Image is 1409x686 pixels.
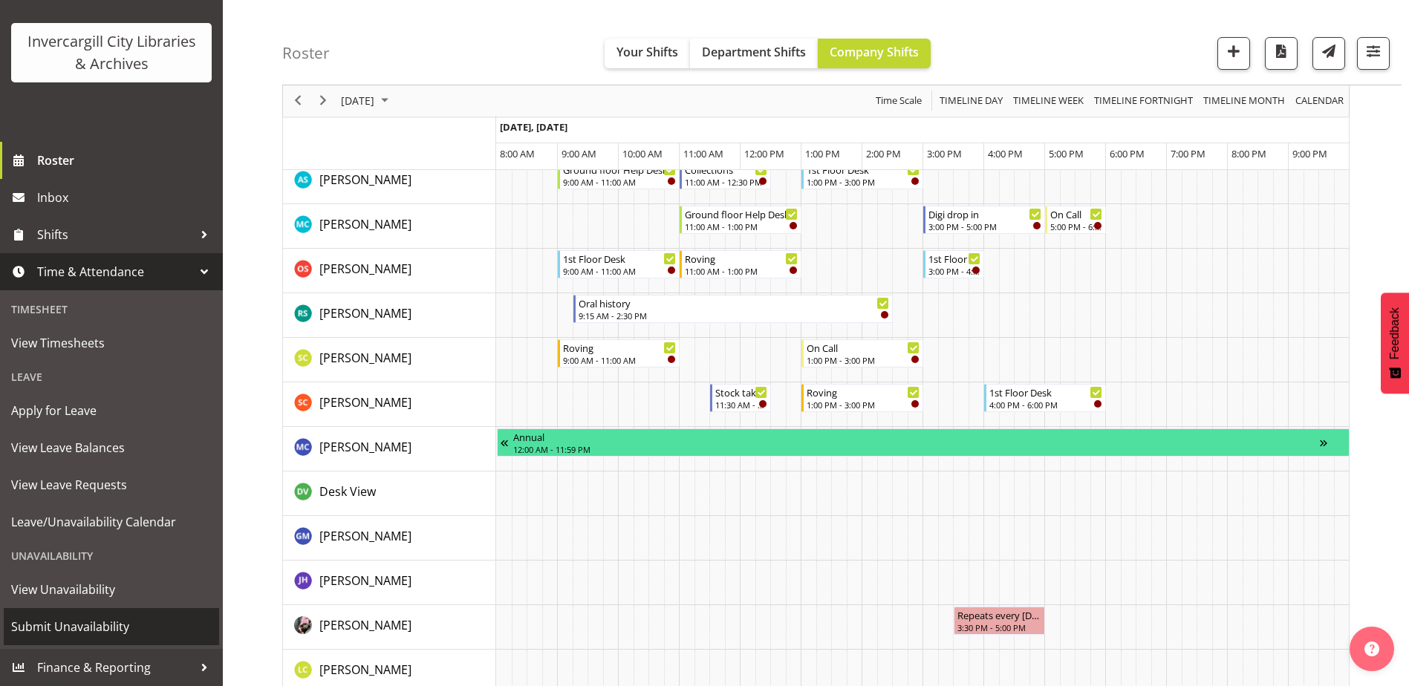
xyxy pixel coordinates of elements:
a: [PERSON_NAME] [319,527,411,545]
div: previous period [285,85,310,117]
span: 4:00 PM [988,147,1023,160]
div: Michelle Cunningham"s event - On Call Begin From Tuesday, October 14, 2025 at 5:00:00 PM GMT+13:0... [1045,206,1106,234]
span: 2:00 PM [866,147,901,160]
div: 11:00 AM - 12:30 PM [685,176,767,188]
span: [PERSON_NAME] [319,350,411,366]
a: [PERSON_NAME] [319,572,411,589]
span: [PERSON_NAME] [319,617,411,633]
h4: Roster [282,45,330,62]
td: Jill Harpur resource [283,561,496,605]
button: Send a list of all shifts for the selected filtered period to all rostered employees. [1312,37,1345,70]
span: 7:00 PM [1171,147,1205,160]
div: Aurora Catu"s event - Annual Begin From Tuesday, October 14, 2025 at 12:00:00 AM GMT+13:00 Ends A... [497,428,1350,457]
div: Mandy Stenton"s event - Collections Begin From Tuesday, October 14, 2025 at 11:00:00 AM GMT+13:00... [680,161,771,189]
button: Previous [288,92,308,111]
span: View Leave Balances [11,437,212,459]
div: Keyu Chen"s event - Repeats every tuesday - Keyu Chen Begin From Tuesday, October 14, 2025 at 3:3... [954,607,1045,635]
div: 3:00 PM - 5:00 PM [928,220,1041,232]
div: 9:00 AM - 11:00 AM [563,265,676,277]
td: Olivia Stanley resource [283,249,496,293]
span: Timeline Month [1202,92,1286,111]
button: Month [1293,92,1347,111]
button: Your Shifts [605,39,690,68]
div: 4:00 PM - 6:00 PM [989,399,1102,411]
span: [PERSON_NAME] [319,439,411,455]
div: Rosie Stather"s event - Oral history Begin From Tuesday, October 14, 2025 at 9:15:00 AM GMT+13:00... [573,295,894,323]
a: Apply for Leave [4,392,219,429]
span: [PERSON_NAME] [319,528,411,544]
div: Oral history [579,295,890,310]
span: 10:00 AM [622,147,663,160]
span: Desk View [319,483,376,500]
div: On Call [1050,206,1102,221]
span: Finance & Reporting [37,656,193,679]
span: 9:00 AM [562,147,596,160]
a: [PERSON_NAME] [319,171,411,189]
div: Mandy Stenton"s event - Ground floor Help Desk Begin From Tuesday, October 14, 2025 at 9:00:00 AM... [558,161,680,189]
div: Samuel Carter"s event - Roving Begin From Tuesday, October 14, 2025 at 9:00:00 AM GMT+13:00 Ends ... [558,339,680,367]
span: 3:00 PM [927,147,962,160]
div: 3:30 PM - 5:00 PM [957,621,1041,633]
div: Michelle Cunningham"s event - Ground floor Help Desk Begin From Tuesday, October 14, 2025 at 11:0... [680,206,801,234]
img: help-xxl-2.png [1364,641,1379,656]
button: Filter Shifts [1357,37,1390,70]
span: Feedback [1388,307,1402,359]
span: [PERSON_NAME] [319,661,411,678]
span: Leave/Unavailability Calendar [11,511,212,533]
a: View Leave Requests [4,466,219,503]
a: Desk View [319,483,376,500]
span: 5:00 PM [1049,147,1084,160]
div: Digi drop in [928,206,1041,221]
div: 9:00 AM - 11:00 AM [563,176,676,188]
div: Michelle Cunningham"s event - Digi drop in Begin From Tuesday, October 14, 2025 at 3:00:00 PM GMT... [923,206,1045,234]
div: 11:00 AM - 1:00 PM [685,265,798,277]
div: 1:00 PM - 3:00 PM [807,399,920,411]
button: Fortnight [1092,92,1196,111]
div: 3:00 PM - 4:00 PM [928,265,980,277]
span: [DATE], [DATE] [500,120,567,134]
div: 1:00 PM - 3:00 PM [807,176,920,188]
span: 1:00 PM [805,147,840,160]
div: Olivia Stanley"s event - Roving Begin From Tuesday, October 14, 2025 at 11:00:00 AM GMT+13:00 End... [680,250,801,278]
div: October 14, 2025 [336,85,397,117]
span: Time Scale [874,92,923,111]
button: Timeline Month [1201,92,1288,111]
button: Time Scale [873,92,925,111]
span: Time & Attendance [37,261,193,283]
div: Serena Casey"s event - Roving Begin From Tuesday, October 14, 2025 at 1:00:00 PM GMT+13:00 Ends A... [801,384,923,412]
span: [PERSON_NAME] [319,572,411,589]
div: Mandy Stenton"s event - 1st Floor Desk Begin From Tuesday, October 14, 2025 at 1:00:00 PM GMT+13:... [801,161,923,189]
div: 11:30 AM - 12:30 PM [715,399,767,411]
div: Unavailability [4,540,219,571]
div: 11:00 AM - 1:00 PM [685,220,798,232]
div: Serena Casey"s event - 1st Floor Desk Begin From Tuesday, October 14, 2025 at 4:00:00 PM GMT+13:0... [984,384,1106,412]
div: Ground floor Help Desk [685,206,798,221]
a: [PERSON_NAME] [319,661,411,679]
div: Repeats every [DATE] - [PERSON_NAME] [957,607,1041,622]
a: [PERSON_NAME] [319,438,411,456]
span: [PERSON_NAME] [319,261,411,277]
button: Download a PDF of the roster for the current day [1265,37,1298,70]
a: [PERSON_NAME] [319,304,411,322]
span: Timeline Week [1012,92,1085,111]
button: Company Shifts [818,39,931,68]
span: Roster [37,149,215,171]
td: Rosie Stather resource [283,293,496,338]
div: 12:00 AM - 11:59 PM [513,443,1320,455]
span: View Leave Requests [11,474,212,496]
div: Olivia Stanley"s event - 1st Floor Desk Begin From Tuesday, October 14, 2025 at 3:00:00 PM GMT+13... [923,250,984,278]
div: next period [310,85,336,117]
td: Samuel Carter resource [283,338,496,382]
span: 8:00 AM [500,147,535,160]
div: Invercargill City Libraries & Archives [26,30,197,75]
div: Samuel Carter"s event - On Call Begin From Tuesday, October 14, 2025 at 1:00:00 PM GMT+13:00 Ends... [801,339,923,367]
span: Your Shifts [616,44,678,60]
span: Company Shifts [830,44,919,60]
span: 11:00 AM [683,147,723,160]
span: [PERSON_NAME] [319,171,411,188]
td: Desk View resource [283,471,496,516]
span: Apply for Leave [11,399,212,422]
td: Aurora Catu resource [283,427,496,471]
a: [PERSON_NAME] [319,260,411,278]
